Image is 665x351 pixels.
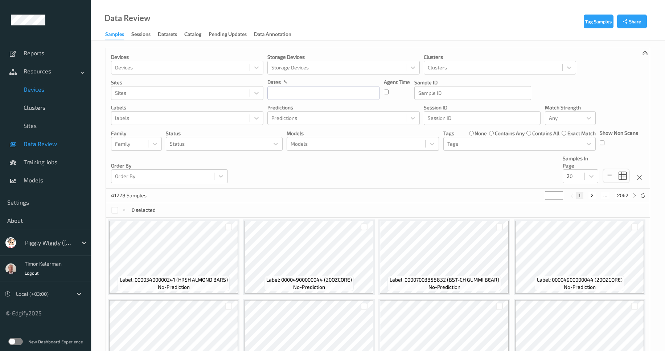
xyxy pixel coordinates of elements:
[120,276,228,283] span: Label: 00003400000241 (HRSH ALMOND BARS)
[475,130,487,137] label: none
[111,192,165,199] p: 41228 Samples
[584,15,613,28] button: Tag Samples
[254,31,291,40] div: Data Annotation
[111,104,263,111] p: labels
[424,53,576,61] p: Clusters
[443,130,454,137] p: Tags
[209,31,247,40] div: Pending Updates
[293,283,325,291] span: no-prediction
[267,78,281,86] p: dates
[209,29,254,40] a: Pending Updates
[390,276,499,283] span: Label: 00007003858832 (BST-CH GUMMI BEAR)
[111,162,228,169] p: Order By
[267,53,420,61] p: Storage Devices
[414,79,531,86] p: Sample ID
[545,104,596,111] p: Match Strength
[105,29,131,40] a: Samples
[563,155,598,169] p: Samples In Page
[184,31,201,40] div: Catalog
[564,283,596,291] span: no-prediction
[111,53,263,61] p: Devices
[600,129,638,137] p: Show Non Scans
[184,29,209,40] a: Catalog
[166,130,283,137] p: Status
[131,29,158,40] a: Sessions
[495,130,525,137] label: contains any
[384,78,410,86] p: Agent Time
[567,130,596,137] label: exact match
[617,15,647,28] button: Share
[532,130,559,137] label: contains all
[266,276,352,283] span: Label: 00004900000044 (20OZCORE)
[287,130,439,137] p: Models
[131,31,151,40] div: Sessions
[105,31,124,40] div: Samples
[267,104,420,111] p: Predictions
[158,29,184,40] a: Datasets
[428,283,460,291] span: no-prediction
[158,31,177,40] div: Datasets
[111,130,162,137] p: Family
[537,276,623,283] span: Label: 00004900000044 (20OZCORE)
[104,15,150,22] div: Data Review
[132,206,156,214] p: 0 selected
[424,104,541,111] p: Session ID
[576,192,583,199] button: 1
[601,192,610,199] button: ...
[254,29,299,40] a: Data Annotation
[111,79,263,86] p: Sites
[615,192,631,199] button: 2062
[158,283,190,291] span: no-prediction
[588,192,596,199] button: 2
